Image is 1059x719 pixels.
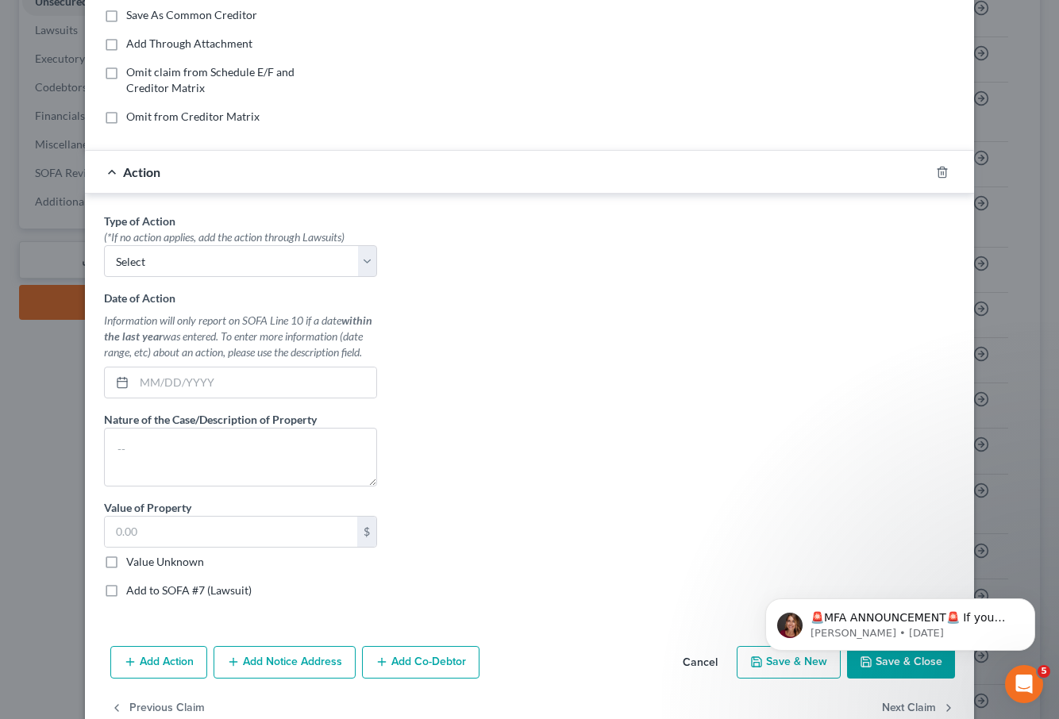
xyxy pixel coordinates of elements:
[104,214,175,228] span: Type of Action
[741,565,1059,676] iframe: Intercom notifications message
[357,517,376,547] div: $
[670,648,730,679] button: Cancel
[104,411,317,428] label: Nature of the Case/Description of Property
[214,646,356,679] button: Add Notice Address
[737,646,841,679] button: Save & New
[134,367,376,398] input: MM/DD/YYYY
[126,554,204,570] label: Value Unknown
[126,110,260,123] span: Omit from Creditor Matrix
[104,313,377,360] div: Information will only report on SOFA Line 10 if a date was entered. To enter more information (da...
[104,290,175,306] label: Date of Action
[126,65,295,94] span: Omit claim from Schedule E/F and Creditor Matrix
[123,164,160,179] span: Action
[105,517,357,547] input: 0.00
[104,229,377,245] div: (*If no action applies, add the action through Lawsuits)
[1038,665,1050,678] span: 5
[126,36,252,52] label: Add Through Attachment
[104,499,191,516] label: Value of Property
[110,646,207,679] button: Add Action
[362,646,479,679] button: Add Co-Debtor
[126,583,252,598] label: Add to SOFA #7 (Lawsuit)
[1005,665,1043,703] iframe: Intercom live chat
[126,7,257,23] label: Save As Common Creditor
